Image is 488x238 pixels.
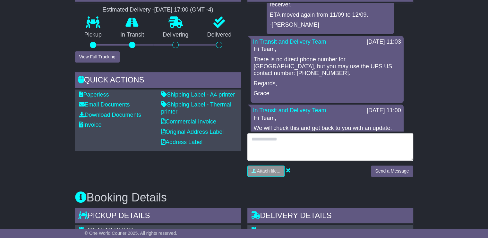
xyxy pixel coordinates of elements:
[75,208,241,225] div: Pickup Details
[75,6,241,13] div: Estimated Delivery -
[75,31,111,38] p: Pickup
[254,80,400,87] p: Regards,
[79,91,109,98] a: Paperless
[161,129,224,135] a: Original Address Label
[161,118,216,125] a: Commercial Invoice
[254,46,400,53] p: Hi Team,
[198,31,241,38] p: Delivered
[79,101,130,108] a: Email Documents
[111,31,153,38] p: In Transit
[75,51,120,63] button: View Full Tracking
[75,72,241,89] div: Quick Actions
[75,191,413,204] h3: Booking Details
[247,208,413,225] div: Delivery Details
[254,125,400,132] p: We will check this and get back to you with an update.
[88,227,133,233] span: CT AUTO PARTS
[367,38,401,46] div: [DATE] 11:03
[161,101,231,115] a: Shipping Label - Thermal printer
[253,38,326,45] a: In Transit and Delivery Team
[161,91,235,98] a: Shipping Label - A4 printer
[85,231,177,236] span: © One World Courier 2025. All rights reserved.
[270,12,391,19] p: ETA moved again from 11/09 to 12/09.
[371,166,413,177] button: Send a Message
[79,122,102,128] a: Invoice
[254,90,400,97] p: Grace
[153,31,198,38] p: Delivering
[253,107,326,114] a: In Transit and Delivery Team
[270,21,391,29] p: -[PERSON_NAME]
[367,107,401,114] div: [DATE] 11:00
[161,139,202,145] a: Address Label
[79,112,141,118] a: Download Documents
[154,6,213,13] div: [DATE] 17:00 (GMT -4)
[254,56,400,77] p: There is no direct phone number for [GEOGRAPHIC_DATA], but you may use the UPS US contact number:...
[254,115,400,122] p: Hi Team,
